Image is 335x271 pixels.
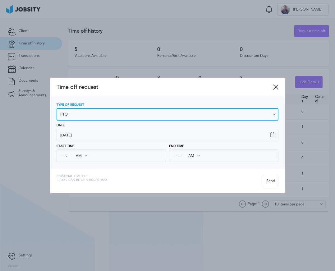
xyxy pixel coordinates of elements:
[57,103,84,107] span: Type of Request
[57,84,273,90] span: Time off request
[57,124,65,127] span: Date
[67,150,72,161] input: --
[263,175,278,187] button: Send
[60,150,66,161] input: --
[57,145,75,148] span: Start Time
[66,154,67,158] span: :
[169,145,184,148] span: End Time
[263,175,278,187] div: Send
[173,150,178,161] input: --
[179,150,185,161] input: --
[57,175,107,178] span: Personal Time Off
[57,178,107,182] span: - PTO's can be of 4 hours max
